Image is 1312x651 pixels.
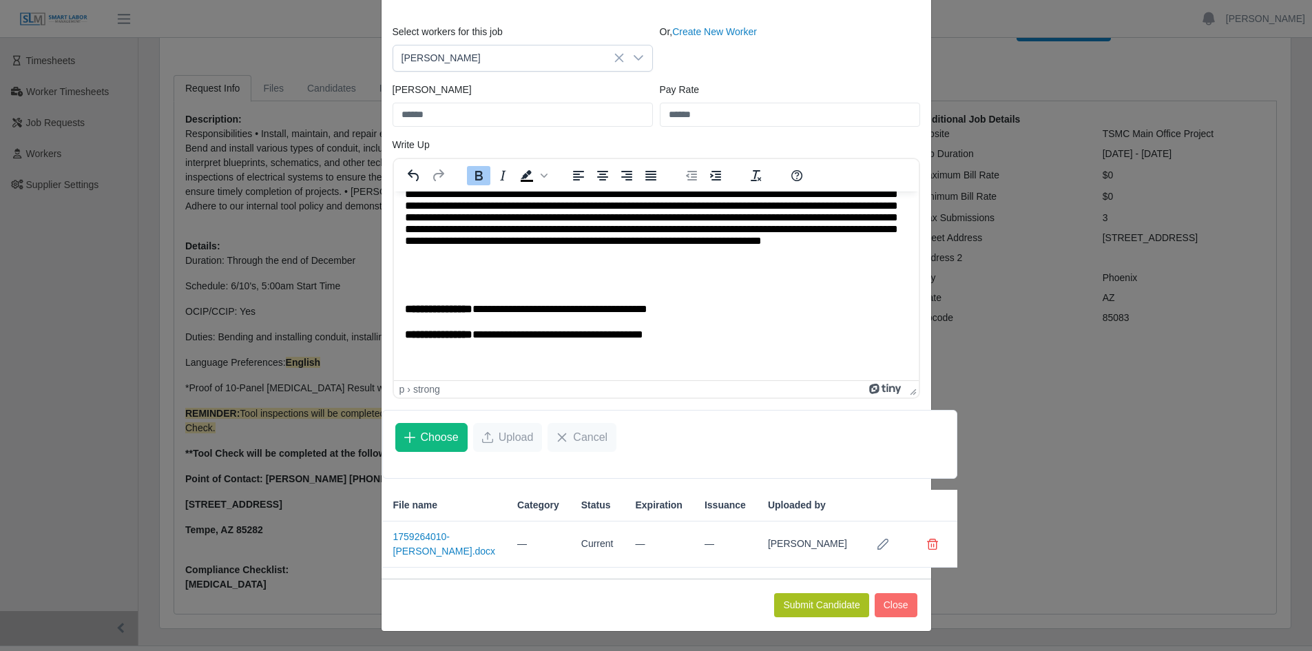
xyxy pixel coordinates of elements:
[407,384,410,395] div: ›
[393,138,430,152] label: Write Up
[402,166,426,185] button: Undo
[705,498,746,513] span: Issuance
[591,166,614,185] button: Align center
[473,423,543,452] button: Upload
[635,498,682,513] span: Expiration
[567,166,590,185] button: Align left
[615,166,638,185] button: Align right
[467,166,490,185] button: Bold
[394,192,919,380] iframe: Rich Text Area
[570,521,625,568] td: Current
[393,531,496,557] a: 1759264010-[PERSON_NAME].docx
[672,26,757,37] a: Create New Worker
[413,384,440,395] div: strong
[869,384,904,395] a: Powered by Tiny
[515,166,550,185] div: Background color Black
[639,166,663,185] button: Justify
[506,521,570,568] td: —
[656,25,924,72] div: Or,
[517,498,559,513] span: Category
[768,498,826,513] span: Uploaded by
[660,83,700,97] label: Pay Rate
[421,429,459,446] span: Choose
[426,166,450,185] button: Redo
[395,423,468,452] button: Choose
[680,166,703,185] button: Decrease indent
[393,25,503,39] label: Select workers for this job
[757,521,858,568] td: [PERSON_NAME]
[785,166,809,185] button: Help
[581,498,611,513] span: Status
[393,498,438,513] span: File name
[548,423,616,452] button: Cancel
[875,593,917,617] button: Close
[399,384,405,395] div: p
[491,166,514,185] button: Italic
[904,381,919,397] div: Press the Up and Down arrow keys to resize the editor.
[694,521,757,568] td: —
[499,429,534,446] span: Upload
[393,45,625,71] span: Joseph Peters
[869,530,897,558] button: Row Edit
[393,83,472,97] label: [PERSON_NAME]
[704,166,727,185] button: Increase indent
[573,429,607,446] span: Cancel
[624,521,693,568] td: —
[919,530,946,558] button: Delete file
[774,593,868,617] button: Submit Candidate
[744,166,768,185] button: Clear formatting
